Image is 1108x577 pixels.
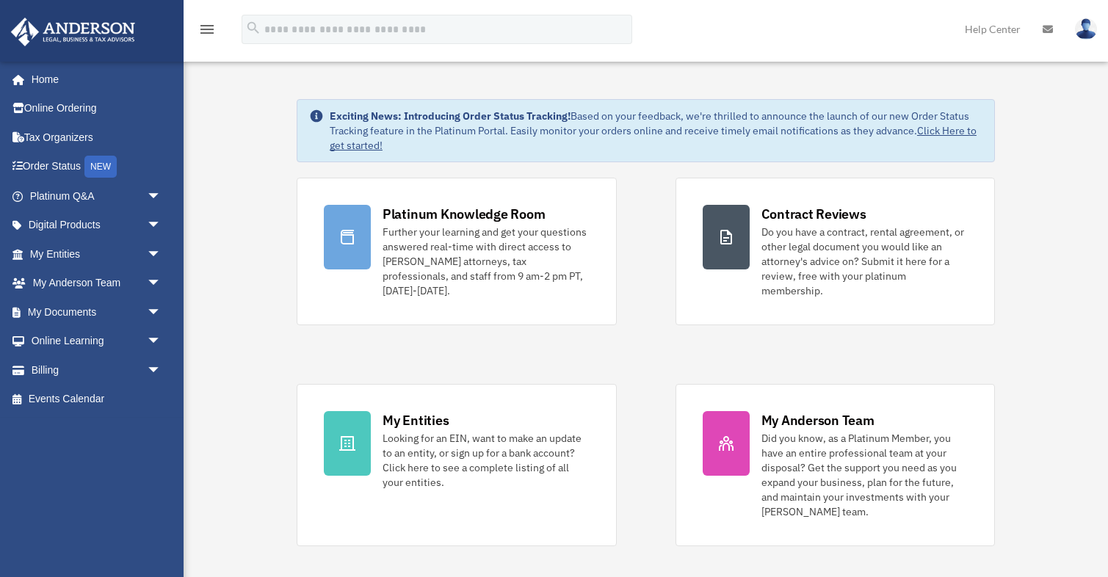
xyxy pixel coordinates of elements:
a: Contract Reviews Do you have a contract, rental agreement, or other legal document you would like... [676,178,996,325]
div: My Entities [383,411,449,429]
div: NEW [84,156,117,178]
span: arrow_drop_down [147,297,176,327]
i: search [245,20,261,36]
a: Home [10,65,176,94]
a: Click Here to get started! [330,124,977,152]
strong: Exciting News: Introducing Order Status Tracking! [330,109,571,123]
a: My Entities Looking for an EIN, want to make an update to an entity, or sign up for a bank accoun... [297,384,617,546]
div: Did you know, as a Platinum Member, you have an entire professional team at your disposal? Get th... [761,431,968,519]
a: Platinum Q&Aarrow_drop_down [10,181,184,211]
div: Platinum Knowledge Room [383,205,546,223]
div: Looking for an EIN, want to make an update to an entity, or sign up for a bank account? Click her... [383,431,590,490]
a: Events Calendar [10,385,184,414]
span: arrow_drop_down [147,211,176,241]
a: Online Learningarrow_drop_down [10,327,184,356]
a: menu [198,26,216,38]
img: Anderson Advisors Platinum Portal [7,18,140,46]
a: Tax Organizers [10,123,184,152]
a: My Documentsarrow_drop_down [10,297,184,327]
div: My Anderson Team [761,411,875,429]
a: My Entitiesarrow_drop_down [10,239,184,269]
span: arrow_drop_down [147,269,176,299]
div: Based on your feedback, we're thrilled to announce the launch of our new Order Status Tracking fe... [330,109,982,153]
i: menu [198,21,216,38]
a: Order StatusNEW [10,152,184,182]
a: Online Ordering [10,94,184,123]
a: Billingarrow_drop_down [10,355,184,385]
span: arrow_drop_down [147,239,176,269]
div: Contract Reviews [761,205,866,223]
img: User Pic [1075,18,1097,40]
a: My Anderson Teamarrow_drop_down [10,269,184,298]
a: My Anderson Team Did you know, as a Platinum Member, you have an entire professional team at your... [676,384,996,546]
span: arrow_drop_down [147,355,176,385]
a: Platinum Knowledge Room Further your learning and get your questions answered real-time with dire... [297,178,617,325]
div: Do you have a contract, rental agreement, or other legal document you would like an attorney's ad... [761,225,968,298]
span: arrow_drop_down [147,181,176,211]
div: Further your learning and get your questions answered real-time with direct access to [PERSON_NAM... [383,225,590,298]
span: arrow_drop_down [147,327,176,357]
a: Digital Productsarrow_drop_down [10,211,184,240]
